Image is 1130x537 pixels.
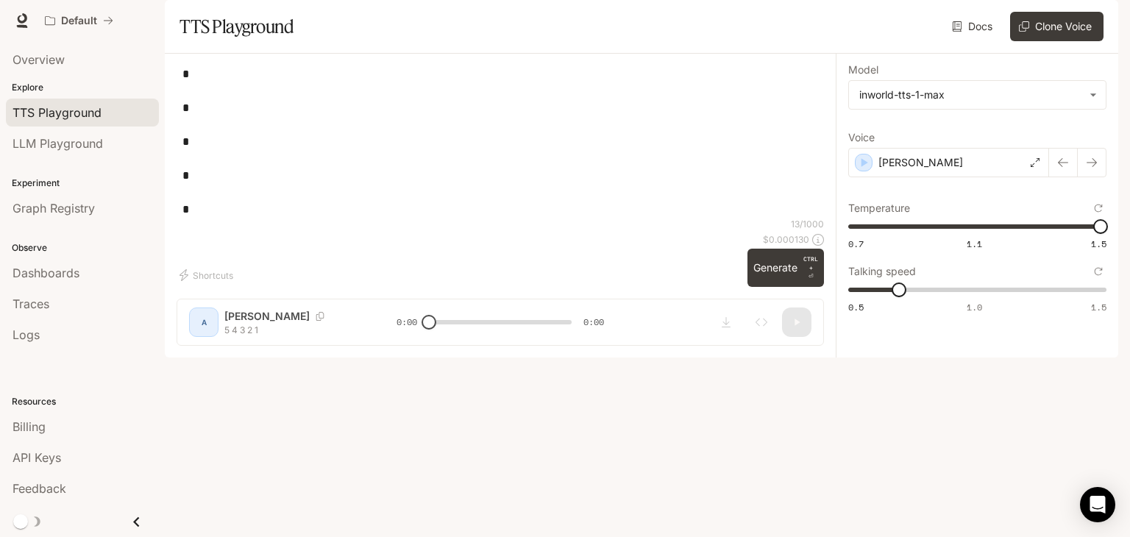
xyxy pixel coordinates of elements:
[859,88,1082,102] div: inworld-tts-1-max
[848,301,864,313] span: 0.5
[747,249,824,287] button: GenerateCTRL +⏎
[967,238,982,250] span: 1.1
[1010,12,1104,41] button: Clone Voice
[967,301,982,313] span: 1.0
[1080,487,1115,522] div: Open Intercom Messenger
[1091,238,1106,250] span: 1.5
[1090,200,1106,216] button: Reset to default
[177,263,239,287] button: Shortcuts
[849,81,1106,109] div: inworld-tts-1-max
[848,266,916,277] p: Talking speed
[848,65,878,75] p: Model
[949,12,998,41] a: Docs
[38,6,120,35] button: All workspaces
[878,155,963,170] p: [PERSON_NAME]
[803,255,818,281] p: ⏎
[848,203,910,213] p: Temperature
[848,132,875,143] p: Voice
[848,238,864,250] span: 0.7
[803,255,818,272] p: CTRL +
[180,12,294,41] h1: TTS Playground
[61,15,97,27] p: Default
[1091,301,1106,313] span: 1.5
[1090,263,1106,280] button: Reset to default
